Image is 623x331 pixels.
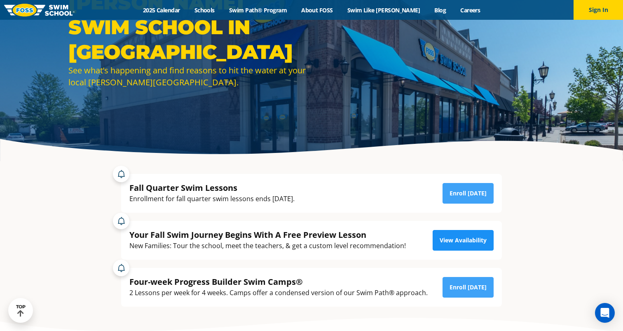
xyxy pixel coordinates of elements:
div: Fall Quarter Swim Lessons [129,182,295,193]
a: Careers [453,6,487,14]
a: Schools [187,6,222,14]
a: Enroll [DATE] [443,183,494,204]
a: Swim Path® Program [222,6,294,14]
a: Blog [427,6,453,14]
a: About FOSS [294,6,340,14]
a: Swim Like [PERSON_NAME] [340,6,427,14]
div: TOP [16,304,26,317]
div: Four-week Progress Builder Swim Camps® [129,276,428,287]
div: See what’s happening and find reasons to hit the water at your local [PERSON_NAME][GEOGRAPHIC_DATA]. [68,64,307,88]
a: View Availability [433,230,494,251]
div: Your Fall Swim Journey Begins With A Free Preview Lesson [129,229,406,240]
div: New Families: Tour the school, meet the teachers, & get a custom level recommendation! [129,240,406,251]
a: 2025 Calendar [136,6,187,14]
div: Enrollment for fall quarter swim lessons ends [DATE]. [129,193,295,204]
div: 2 Lessons per week for 4 weeks. Camps offer a condensed version of our Swim Path® approach. [129,287,428,298]
a: Enroll [DATE] [443,277,494,298]
div: Open Intercom Messenger [595,303,615,323]
img: FOSS Swim School Logo [4,4,75,16]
